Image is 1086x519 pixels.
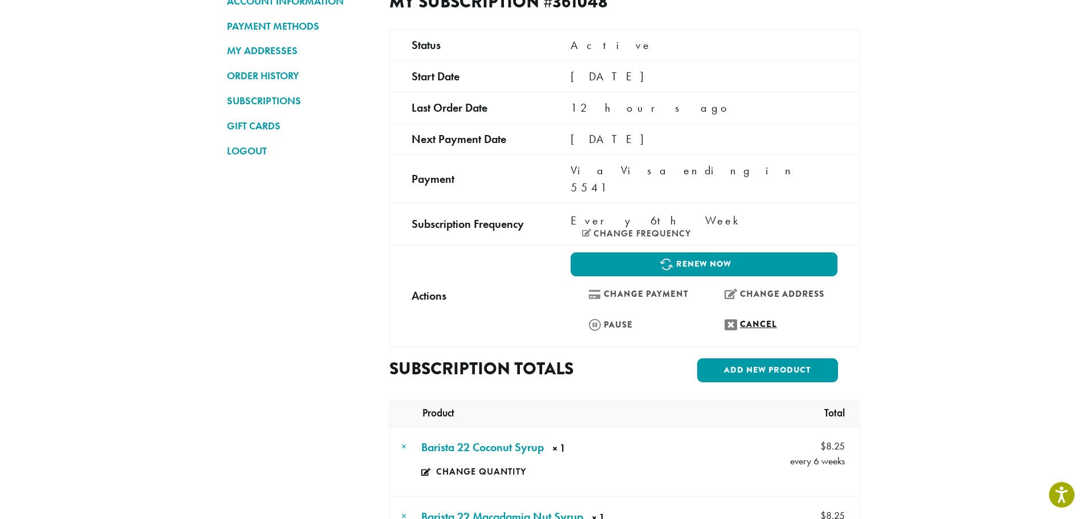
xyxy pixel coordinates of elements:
[820,440,826,452] span: $
[571,282,701,307] a: Change payment
[571,252,837,276] a: Renew now
[389,154,549,203] td: Payment
[820,439,845,453] span: 8.25
[707,282,837,307] a: Change address
[227,66,372,85] a: ORDER HISTORY
[421,439,544,456] a: Barista 22 Coconut Syrup
[819,401,856,426] th: Total
[552,441,627,459] strong: × 1
[227,116,372,136] a: GIFT CARDS
[389,123,549,154] td: Next payment date
[389,92,549,123] td: Last order date
[571,163,798,195] span: Via Visa ending in 5541
[571,312,701,337] a: Pause
[745,427,859,472] td: every 6 weeks
[549,60,859,92] td: [DATE]
[697,358,838,382] a: Add new product
[707,312,837,337] a: Cancel
[571,212,745,229] span: Every 6th Week
[422,401,460,426] th: Product
[389,245,549,346] td: Actions
[549,92,859,123] td: 12 hours ago
[421,459,546,485] a: Change quantity
[389,203,549,245] td: Subscription Frequency
[227,91,372,111] a: SUBSCRIPTIONS
[389,60,549,92] td: Start date
[549,123,859,154] td: [DATE]
[549,29,859,60] td: Active
[227,41,372,60] a: MY ADDRESSES
[227,17,372,36] a: PAYMENT METHODS
[227,141,372,161] a: LOGOUT
[582,229,691,238] a: Change frequency
[389,29,549,60] td: Status
[401,440,406,453] a: ×
[389,358,615,379] h2: Subscription totals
